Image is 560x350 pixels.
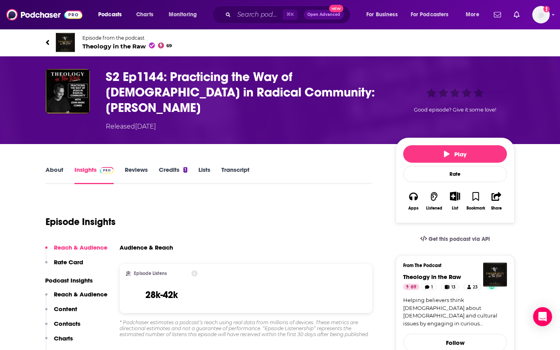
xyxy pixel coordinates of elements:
p: Contacts [54,320,80,327]
span: More [466,9,479,20]
button: Show More Button [447,192,463,200]
div: Listened [426,206,442,211]
button: Reach & Audience [45,244,107,258]
p: Podcast Insights [45,277,107,284]
span: Podcasts [98,9,122,20]
span: Play [444,150,467,158]
button: Play [403,145,507,163]
div: 1 [183,167,187,173]
h2: Episode Listens [134,271,167,276]
a: Get this podcast via API [414,229,496,249]
a: Theology in the Raw [403,273,461,281]
button: open menu [93,8,132,21]
div: Apps [408,206,419,211]
span: 69 [166,44,172,48]
button: Content [45,305,77,320]
div: List [452,206,458,211]
span: Open Advanced [307,13,340,17]
button: Contacts [45,320,80,335]
div: Rate [403,166,507,182]
button: Show profile menu [532,6,550,23]
p: Rate Card [54,258,83,266]
span: Logged in as shcarlos [532,6,550,23]
div: * Podchaser estimates a podcast’s reach using real data from millions of devices. These metrics a... [120,319,372,337]
a: About [46,166,63,184]
span: Charts [136,9,153,20]
img: User Profile [532,6,550,23]
span: New [329,5,343,12]
span: Episode from the podcast [82,35,172,41]
img: Theology in the Raw [56,33,75,52]
a: Lists [198,166,210,184]
a: InsightsPodchaser Pro [74,166,114,184]
a: 1 [421,284,436,290]
a: 69 [403,284,419,290]
span: For Business [366,9,398,20]
a: Reviews [125,166,148,184]
div: Open Intercom Messenger [533,307,552,326]
button: Open AdvancedNew [304,10,344,19]
button: Charts [45,335,73,349]
img: S2 Ep1144: Practicing the Way of Jesus in Radical Community: John Mark Comer [46,69,90,113]
a: 23 [464,284,481,290]
p: Reach & Audience [54,290,107,298]
h3: S2 Ep1144: Practicing the Way of Jesus in Radical Community: John Mark Comer [106,69,383,115]
img: Theology in the Raw [483,263,507,287]
button: open menu [406,8,460,21]
div: Bookmark [467,206,485,211]
button: Share [486,187,507,215]
span: ⌘ K [283,10,297,20]
span: 1 [431,283,433,291]
h3: Audience & Reach [120,244,173,251]
h3: From The Podcast [403,263,501,268]
svg: Add a profile image [543,6,550,12]
span: Theology in the Raw [82,42,172,50]
h3: 28k-42k [145,289,178,301]
h1: Episode Insights [46,216,116,228]
div: Search podcasts, credits, & more... [220,6,358,24]
span: 13 [451,283,455,291]
a: Credits1 [159,166,187,184]
img: Podchaser Pro [100,167,114,173]
div: Share [491,206,502,211]
button: open menu [460,8,489,21]
p: Content [54,305,77,313]
span: Good episode? Give it some love! [414,107,496,113]
a: Charts [131,8,158,21]
p: Reach & Audience [54,244,107,251]
button: open menu [361,8,408,21]
button: Bookmark [465,187,486,215]
input: Search podcasts, credits, & more... [234,8,283,21]
a: Show notifications dropdown [491,8,504,21]
a: Helping believers think [DEMOGRAPHIC_DATA] about [DEMOGRAPHIC_DATA] and cultural issues by engagi... [403,296,507,327]
button: Reach & Audience [45,290,107,305]
img: Podchaser - Follow, Share and Rate Podcasts [6,7,82,22]
button: Rate Card [45,258,83,273]
button: open menu [163,8,207,21]
p: Charts [54,335,73,342]
a: Transcript [221,166,250,184]
a: Show notifications dropdown [510,8,523,21]
span: Get this podcast via API [429,236,490,242]
span: For Podcasters [411,9,449,20]
span: 69 [411,283,416,291]
button: Apps [403,187,424,215]
div: Released [DATE] [106,122,156,131]
a: 13 [441,284,459,290]
a: Theology in the RawEpisode from the podcastTheology in the Raw69 [46,33,514,52]
div: Show More ButtonList [445,187,465,215]
span: 23 [473,283,478,291]
button: Listened [424,187,444,215]
span: Monitoring [169,9,197,20]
